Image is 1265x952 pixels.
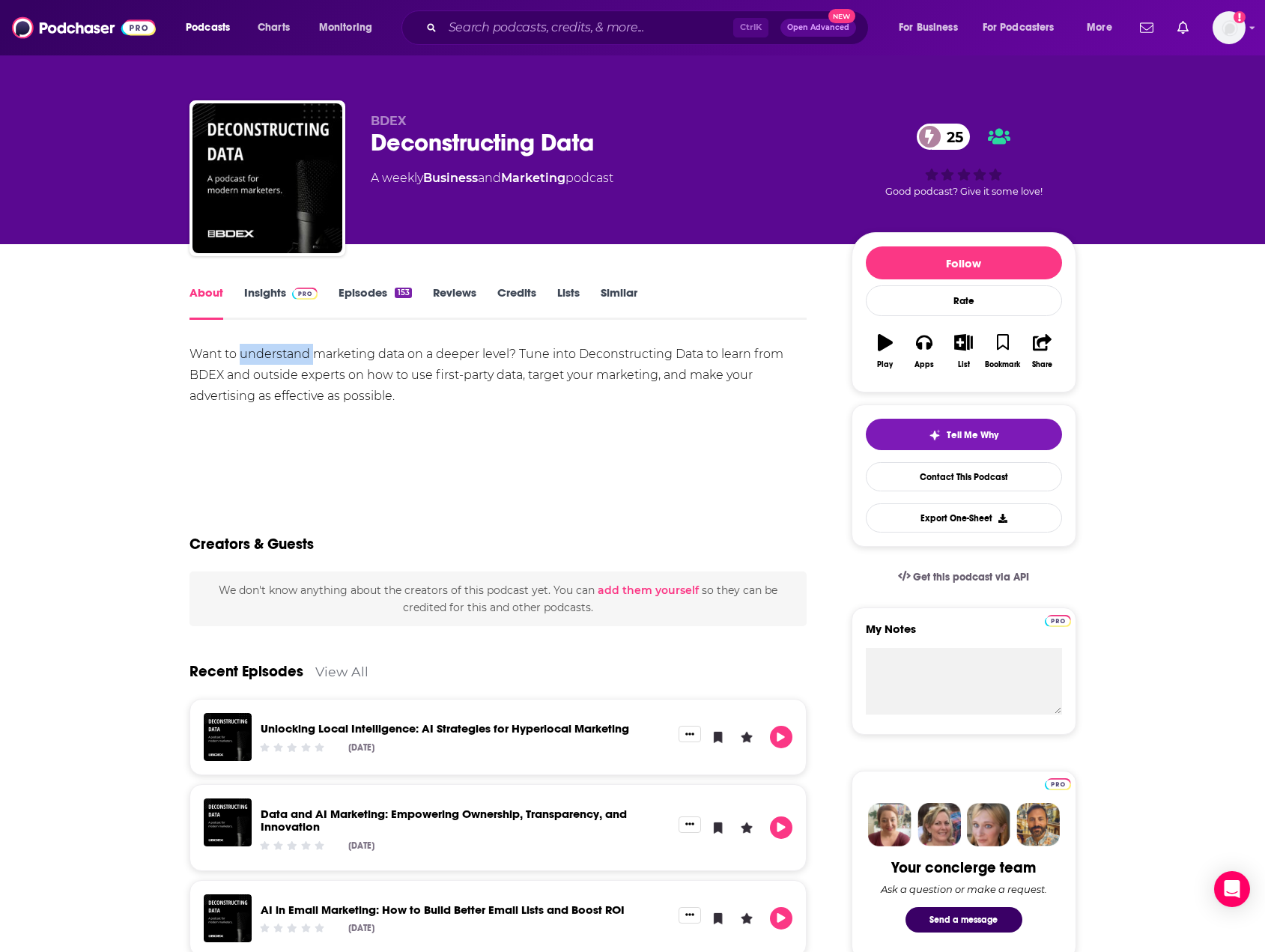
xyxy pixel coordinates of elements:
div: [DATE] [348,742,374,753]
svg: Add a profile image [1234,11,1246,23]
span: Get this podcast via API [913,571,1029,583]
span: For Business [899,17,958,38]
a: Pro website [1045,776,1071,790]
a: Pro website [1045,613,1071,627]
a: Marketing [501,171,565,185]
div: Community Rating: 0 out of 5 [258,742,326,753]
img: AI in Email Marketing: How to Build Better Email Lists and Boost ROI [204,894,252,942]
img: Podchaser Pro [292,288,318,300]
button: Play [866,324,905,378]
span: Podcasts [186,17,230,38]
a: Recent Episodes [189,662,303,681]
a: View All [315,664,368,679]
span: Tell Me Why [947,429,998,441]
div: [DATE] [348,923,374,933]
a: Unlocking Local Intelligence: AI Strategies for Hyperlocal Marketing [261,721,629,736]
img: Podchaser Pro [1045,615,1071,627]
button: Leave a Rating [735,907,758,930]
img: Jon Profile [1016,803,1060,846]
div: Ask a question or make a request. [881,883,1047,895]
div: 153 [395,288,411,298]
button: Show profile menu [1213,11,1246,44]
button: add them yourself [598,584,699,596]
span: 25 [932,124,971,150]
a: Similar [601,285,637,320]
input: Search podcasts, credits, & more... [443,16,733,40]
div: Your concierge team [891,858,1036,877]
img: Barbara Profile [917,803,961,846]
button: Play [770,907,792,930]
div: List [958,360,970,369]
button: Play [770,726,792,748]
button: Export One-Sheet [866,503,1062,533]
button: Show More Button [679,907,701,924]
img: Data and AI Marketing: Empowering Ownership, Transparency, and Innovation [204,798,252,846]
button: Share [1022,324,1061,378]
div: Rate [866,285,1062,316]
span: More [1087,17,1112,38]
div: A weekly podcast [371,169,613,187]
img: Unlocking Local Intelligence: AI Strategies for Hyperlocal Marketing [204,713,252,761]
span: Charts [258,17,290,38]
a: Show notifications dropdown [1171,15,1195,40]
a: AI in Email Marketing: How to Build Better Email Lists and Boost ROI [261,903,625,917]
a: Lists [557,285,580,320]
a: Reviews [433,285,476,320]
a: Show notifications dropdown [1134,15,1159,40]
div: 25Good podcast? Give it some love! [852,114,1076,207]
span: Ctrl K [733,18,768,37]
button: open menu [1076,16,1131,40]
button: Show More Button [679,726,701,742]
button: Show More Button [679,816,701,833]
a: About [189,285,223,320]
a: Podchaser - Follow, Share and Rate Podcasts [12,13,156,42]
button: open menu [175,16,249,40]
button: Bookmark Episode [707,726,729,748]
button: Leave a Rating [735,726,758,748]
a: Data and AI Marketing: Empowering Ownership, Transparency, and Innovation [261,807,627,834]
button: open menu [888,16,977,40]
button: open menu [309,16,392,40]
button: Follow [866,246,1062,279]
div: Share [1032,360,1052,369]
div: Community Rating: 0 out of 5 [258,840,326,851]
span: Good podcast? Give it some love! [885,186,1043,197]
button: Open AdvancedNew [780,19,856,37]
a: Get this podcast via API [886,559,1042,595]
span: For Podcasters [983,17,1055,38]
a: Deconstructing Data [192,103,342,253]
span: Open Advanced [787,24,849,31]
div: Open Intercom Messenger [1214,871,1250,907]
button: open menu [973,16,1076,40]
img: User Profile [1213,11,1246,44]
button: tell me why sparkleTell Me Why [866,419,1062,450]
span: Logged in as kkitamorn [1213,11,1246,44]
img: tell me why sparkle [929,429,941,441]
span: We don't know anything about the creators of this podcast yet . You can so they can be credited f... [219,583,777,613]
div: Want to understand marketing data on a deeper level? Tune into Deconstructing Data to learn from ... [189,344,807,407]
a: Charts [248,16,299,40]
button: List [944,324,983,378]
label: My Notes [866,622,1062,648]
span: BDEX [371,114,406,128]
div: Play [877,360,893,369]
span: Monitoring [319,17,372,38]
a: Credits [497,285,536,320]
button: Send a message [905,907,1022,933]
img: Sydney Profile [868,803,911,846]
h2: Creators & Guests [189,535,314,554]
a: Contact This Podcast [866,462,1062,491]
button: Leave a Rating [735,816,758,839]
div: Community Rating: 0 out of 5 [258,923,326,934]
div: Bookmark [985,360,1020,369]
a: InsightsPodchaser Pro [244,285,318,320]
button: Bookmark Episode [707,816,729,839]
button: Bookmark [983,324,1022,378]
img: Jules Profile [967,803,1010,846]
span: and [478,171,501,185]
div: [DATE] [348,840,374,851]
a: 25 [917,124,971,150]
